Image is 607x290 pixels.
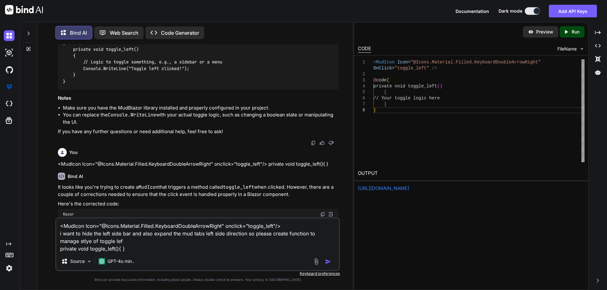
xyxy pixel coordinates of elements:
p: Here's the corrected code: [58,200,339,208]
span: FileName [557,46,577,52]
img: githubDark [4,64,15,75]
img: premium [4,81,15,92]
div: 7 [358,101,365,107]
img: icon [325,258,331,265]
h6: You [69,149,78,156]
span: "@Icons.Material.Filled.KeyboardDoubleArrowRight" [410,60,541,65]
p: Bind AI [70,29,87,37]
p: Run [572,29,579,35]
img: Bind AI [5,5,43,15]
span: < [373,60,376,65]
div: 6 [358,95,365,101]
span: Documentation [456,9,489,14]
div: CODE [358,45,371,53]
span: = [392,66,394,71]
img: attachment [313,258,320,265]
h6: Bind AI [68,173,83,180]
div: 2 [358,71,365,77]
img: preview [528,29,534,35]
span: private void toggle_left [373,84,437,89]
img: cloudideIcon [4,98,15,109]
img: dislike [328,140,334,145]
span: /> [432,66,437,71]
img: chevron down [579,46,585,51]
h2: OUTPUT [354,166,588,181]
p: GPT-4o min.. [107,258,134,264]
code: toggle_left [223,184,254,190]
span: { [387,78,389,83]
img: GPT-4o mini [99,258,105,264]
code: MudIcon [138,184,158,190]
p: Web Search [110,29,138,37]
p: Preview [536,29,553,35]
p: Code Generator [161,29,199,37]
span: Dark mode [499,8,522,14]
span: code [376,78,387,83]
a: [URL][DOMAIN_NAME] [358,185,409,191]
span: Razor [63,212,74,217]
img: copy [311,140,316,145]
div: 4 [358,83,365,89]
p: Bind can provide inaccurate information, including about people. Always double-check its answers.... [55,277,340,282]
span: @ [373,78,376,83]
span: "toggle_left" [395,66,429,71]
span: } [373,108,376,113]
li: Make sure you have the MudBlazor library installed and properly configured in your project. [63,104,339,112]
p: Source [70,258,85,264]
li: You can replace the with your actual toggle logic, such as changing a boolean state or manipulati... [63,111,339,126]
span: MudIcon [376,60,395,65]
button: Add API Keys [549,5,597,17]
div: 1 [358,59,365,65]
img: copy [320,212,325,217]
h3: Notes [58,95,339,102]
p: Keyboard preferences [55,271,340,276]
code: Console.WriteLine [108,112,156,118]
img: darkChat [4,30,15,41]
div: 5 [358,89,365,95]
div: 8 [358,107,365,113]
button: Documentation [456,8,489,15]
span: { [384,90,386,95]
textarea: <MudIcon Icon="@Icons.Material.Filled.KeyboardDoubleArrowRight" onclick="toggle_left"/> i want to... [56,218,339,252]
img: darkAi-studio [4,47,15,58]
span: = [408,60,410,65]
img: like [320,140,325,145]
p: If you have any further questions or need additional help, feel free to ask! [58,128,339,135]
img: Open in Browser [328,211,334,217]
span: OnClick [373,66,392,71]
span: ) [440,84,442,89]
span: Icon [397,60,408,65]
div: 3 [358,77,365,83]
span: // Your toggle logic here [373,96,440,101]
span: } [384,102,386,107]
img: Pick Models [87,259,92,264]
span: ( [437,84,439,89]
p: It looks like you're trying to create a that triggers a method called when clicked. However, ther... [58,184,339,198]
p: <MudIcon Icon="@Icons.Material.Filled.KeyboardDoubleArrowRight" onclick="toggle_left"/> private v... [58,161,339,168]
img: settings [4,263,15,274]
